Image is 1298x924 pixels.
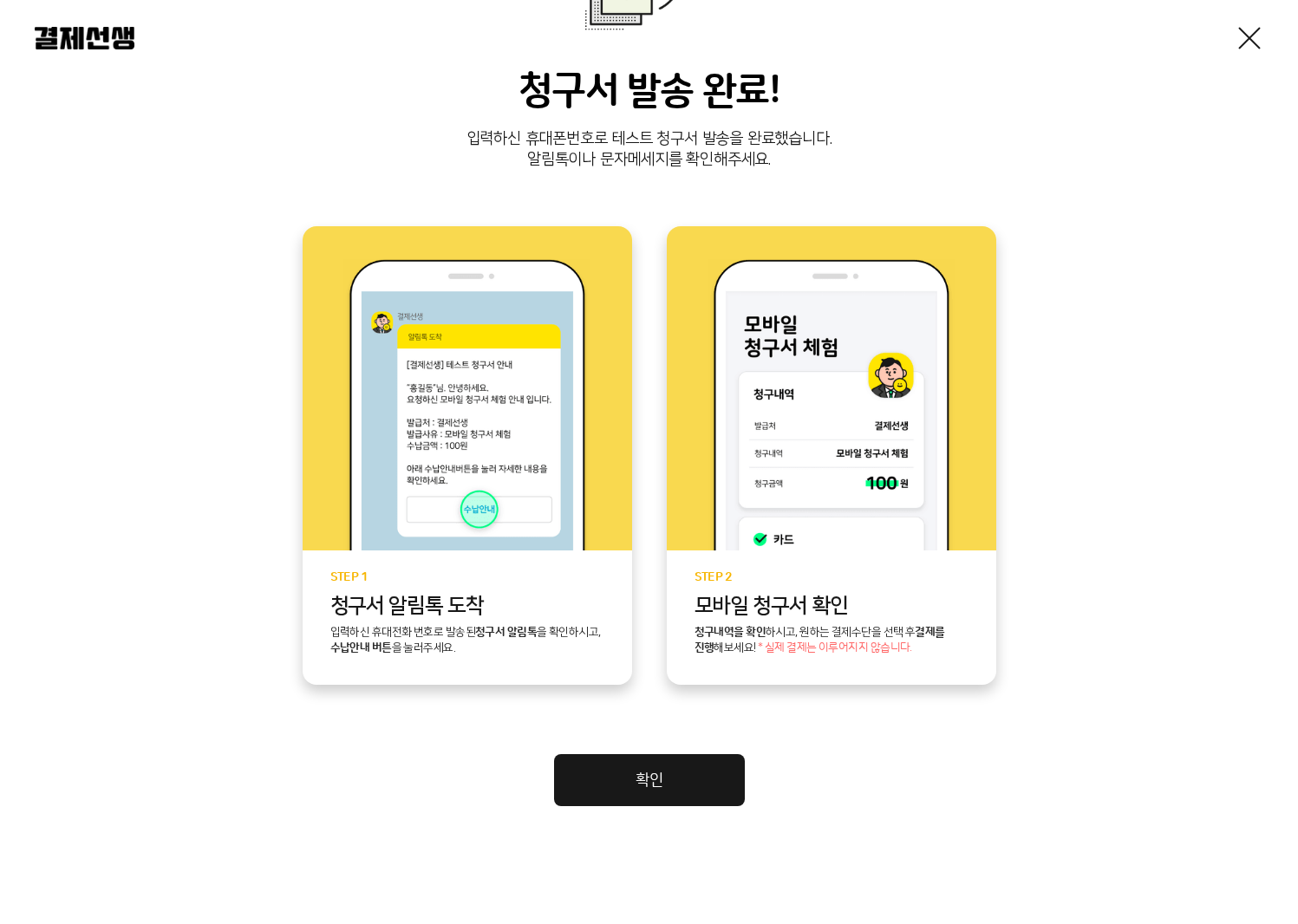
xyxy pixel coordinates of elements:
[708,259,955,550] img: step2 이미지
[695,571,969,584] p: STEP 2
[330,595,604,618] p: 청구서 알림톡 도착
[758,642,912,654] span: * 실제 결제는 이루어지지 않습니다.
[35,27,134,49] img: 결제선생
[475,626,537,638] b: 청구서 알림톡
[695,625,969,656] p: 하시고, 원하는 결제수단을 선택 후 해보세요!
[695,626,766,638] b: 청구내역을 확인
[343,259,590,550] img: step1 이미지
[35,68,1263,115] h3: 청구서 발송 완료!
[35,129,1263,171] p: 입력하신 휴대폰번호로 테스트 청구서 발송을 완료했습니다. 알림톡이나 문자메세지를 확인해주세요.
[695,626,945,654] b: 결제를 진행
[695,595,969,618] p: 모바일 청구서 확인
[330,625,604,656] p: 입력하신 휴대전화 번호로 발송된 을 확인하시고, 을 눌러주세요.
[554,754,745,806] a: 확인
[330,641,392,654] b: 수납안내 버튼
[330,571,604,584] p: STEP 1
